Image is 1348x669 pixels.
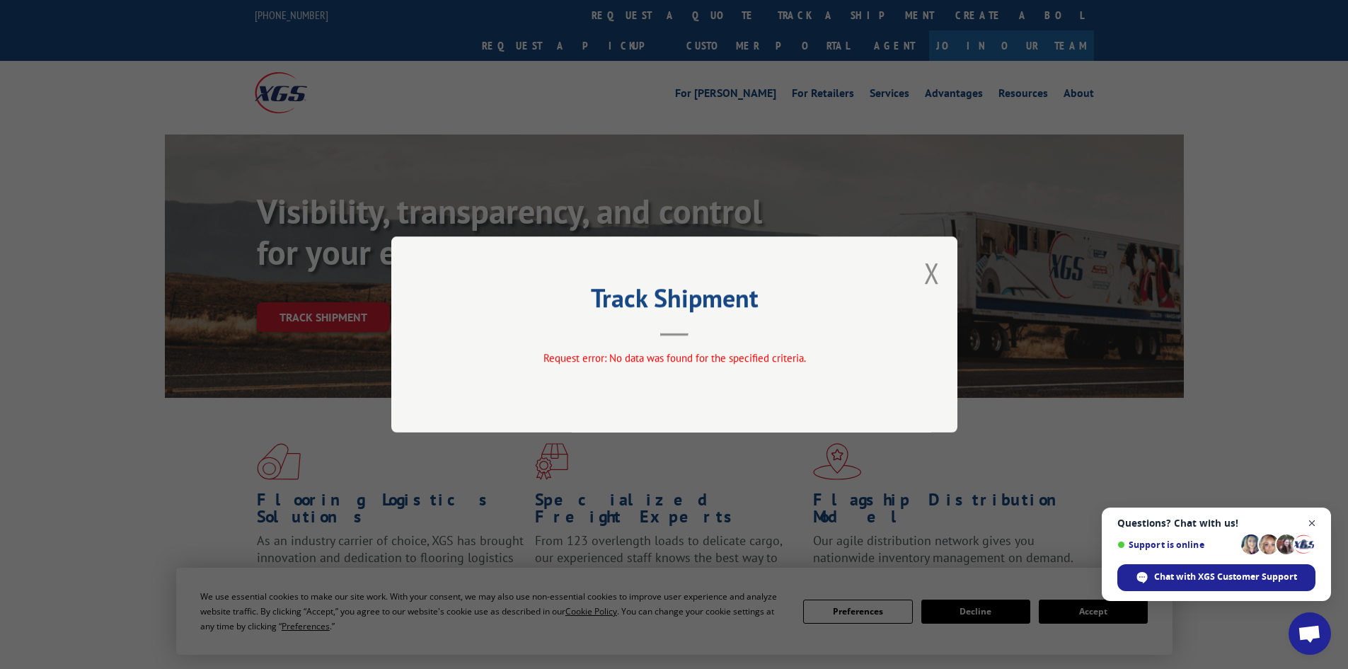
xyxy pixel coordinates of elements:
[1154,571,1297,583] span: Chat with XGS Customer Support
[1117,564,1315,591] span: Chat with XGS Customer Support
[1117,518,1315,529] span: Questions? Chat with us!
[1117,539,1236,550] span: Support is online
[543,351,805,365] span: Request error: No data was found for the specified criteria.
[1289,612,1331,655] a: Open chat
[462,288,887,315] h2: Track Shipment
[924,254,940,292] button: Close modal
